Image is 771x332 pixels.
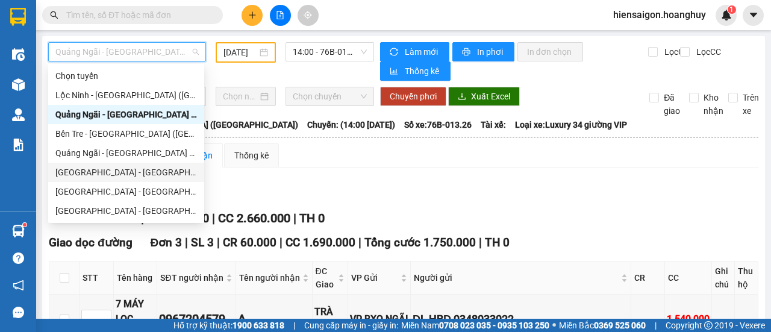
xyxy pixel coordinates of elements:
span: Cung cấp máy in - giấy in: [304,319,398,332]
div: Chọn tuyến [48,66,204,86]
div: 1.540.000 [667,312,710,327]
img: icon-new-feature [721,10,732,20]
span: Người gửi [414,271,619,284]
div: A [238,310,310,328]
span: Lọc CR [660,45,691,58]
div: VP BXQ.NGÃI [350,312,408,327]
span: Chọn chuyến [293,87,366,105]
span: sync [390,48,400,57]
span: question-circle [13,252,24,264]
div: Chọn tuyến [55,69,197,83]
span: ĐC Giao [316,265,336,291]
strong: 0369 525 060 [594,321,646,330]
th: STT [80,262,114,295]
span: Xuất Excel [471,90,510,103]
span: | [479,236,482,249]
span: Tên người nhận [239,271,300,284]
input: Tìm tên, số ĐT hoặc mã đơn [66,8,208,22]
span: printer [462,48,472,57]
span: VP Gửi [351,271,398,284]
span: Thống kê [405,64,441,78]
img: warehouse-icon [12,225,25,237]
div: Quảng Ngãi - [GEOGRAPHIC_DATA] ([GEOGRAPHIC_DATA]) [55,146,197,160]
img: solution-icon [12,139,25,151]
div: [GEOGRAPHIC_DATA] - [GEOGRAPHIC_DATA] ([GEOGRAPHIC_DATA]) [55,166,197,179]
img: warehouse-icon [12,48,25,61]
span: file-add [276,11,284,19]
span: Giao dọc đường [49,236,133,249]
span: | [212,211,215,225]
div: Bến Tre - [GEOGRAPHIC_DATA] ([GEOGRAPHIC_DATA]) [55,127,197,140]
button: aim [298,5,319,26]
span: hiensaigon.hoanghuy [604,7,716,22]
span: | [358,236,361,249]
div: Lộc Ninh - [GEOGRAPHIC_DATA] ([GEOGRAPHIC_DATA]) [55,89,197,102]
img: warehouse-icon [12,78,25,91]
span: Miền Bắc [559,319,646,332]
span: Quảng Ngãi - Sài Gòn (Hàng Hoá) [55,43,199,61]
span: plus [248,11,257,19]
th: CR [631,262,665,295]
span: caret-down [748,10,759,20]
div: Quảng Ngãi - Tây Ninh (Hàng Hoá) [48,201,204,221]
img: warehouse-icon [12,108,25,121]
span: Tài xế: [481,118,506,131]
span: notification [13,280,24,291]
span: bar-chart [390,67,400,77]
div: Sài Gòn - Quảng Ngãi (Hàng Hoá) [48,163,204,182]
strong: 1900 633 818 [233,321,284,330]
button: Chuyển phơi [380,87,446,106]
div: [GEOGRAPHIC_DATA] - [GEOGRAPHIC_DATA] ([GEOGRAPHIC_DATA]) [55,185,197,198]
button: downloadXuất Excel [448,87,520,106]
div: Quảng Ngãi - Sài Gòn (Hàng Hoá) [48,105,204,124]
div: [GEOGRAPHIC_DATA] - [GEOGRAPHIC_DATA] ([GEOGRAPHIC_DATA]) [55,204,197,218]
strong: 0708 023 035 - 0935 103 250 [439,321,549,330]
span: copyright [704,321,713,330]
div: Quảng Ngãi - [GEOGRAPHIC_DATA] ([GEOGRAPHIC_DATA]) [55,108,197,121]
button: In đơn chọn [517,42,583,61]
span: In phơi [477,45,505,58]
span: download [458,92,466,102]
div: Thống kê [234,149,269,162]
th: Ghi chú [712,262,735,295]
input: Chọn ngày [223,90,258,103]
span: Lọc CC [691,45,723,58]
span: CC 1.690.000 [286,236,355,249]
span: ⚪️ [552,323,556,328]
div: Quảng Ngãi - Lộc Ninh (Hàng Hóa) [48,182,204,201]
button: caret-down [743,5,764,26]
div: ĐL HBĐ 0348033022 [413,311,629,328]
span: | [185,236,188,249]
span: Làm mới [405,45,440,58]
sup: 1 [728,5,736,14]
span: message [13,307,24,318]
span: Trên xe [738,91,764,117]
span: | [655,319,657,332]
span: Tổng cước 1.750.000 [364,236,476,249]
span: search [50,11,58,19]
span: CC 2.660.000 [218,211,290,225]
span: Kho nhận [699,91,728,117]
div: 0967204579 [159,310,233,328]
button: syncLàm mới [380,42,449,61]
button: file-add [270,5,291,26]
span: | [293,211,296,225]
span: Hỗ trợ kỹ thuật: [173,319,284,332]
span: 1 [729,5,734,14]
span: TH 0 [485,236,510,249]
div: Quảng Ngãi - Bến Tre (Hàng Hoá) [48,143,204,163]
span: Loại xe: Luxury 34 giường VIP [515,118,627,131]
span: | [217,236,220,249]
span: | [279,236,282,249]
div: Lộc Ninh - Quảng Ngãi (Hàng Hóa) [48,86,204,105]
button: plus [242,5,263,26]
button: bar-chartThống kê [380,61,451,81]
img: logo-vxr [10,8,26,26]
th: Tên hàng [114,262,157,295]
th: CC [665,262,712,295]
span: Số xe: 76B-013.26 [404,118,472,131]
span: SĐT người nhận [160,271,223,284]
th: Thu hộ [735,262,758,295]
span: Miền Nam [401,319,549,332]
button: printerIn phơi [452,42,514,61]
